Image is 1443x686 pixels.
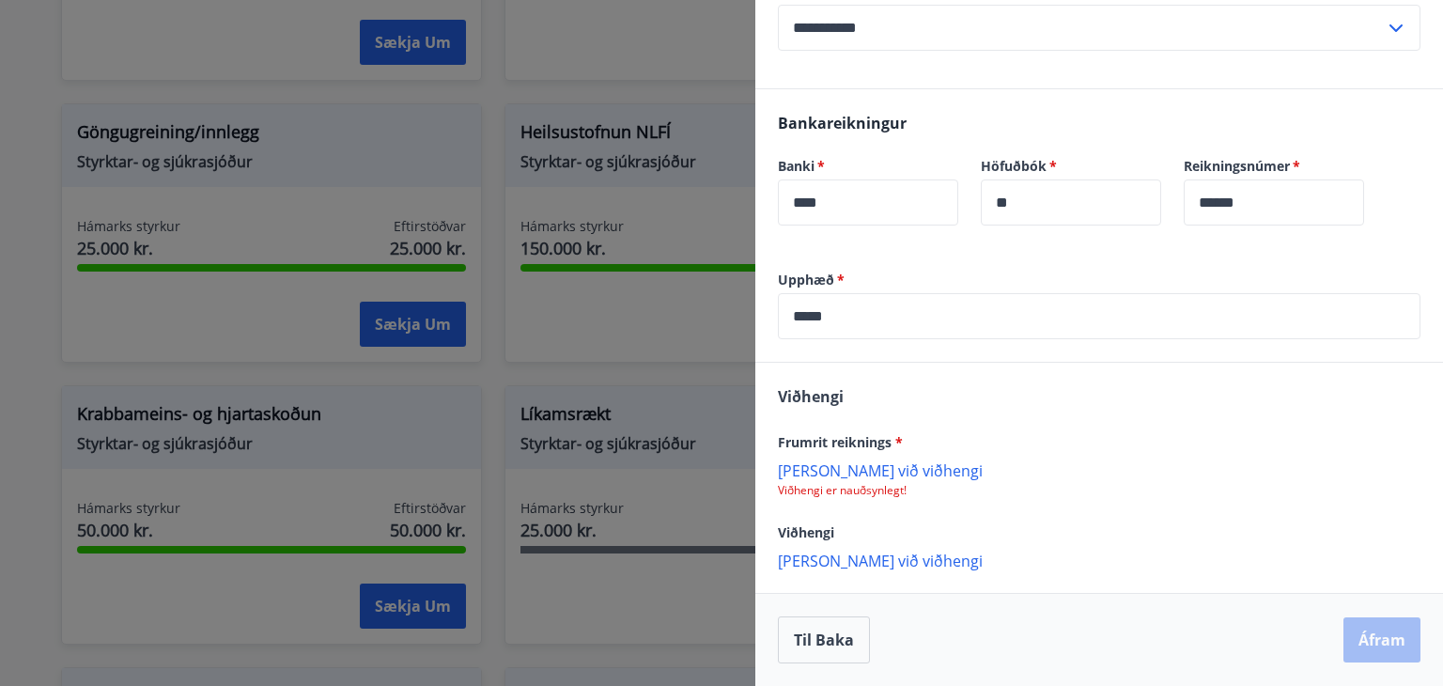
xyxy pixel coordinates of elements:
label: Upphæð [778,271,1420,289]
p: [PERSON_NAME] við viðhengi [778,460,1420,479]
span: Frumrit reiknings [778,433,903,451]
button: Til baka [778,616,870,663]
span: Viðhengi [778,523,834,541]
div: Upphæð [778,293,1420,339]
label: Banki [778,157,958,176]
span: Bankareikningur [778,113,907,133]
label: Reikningsnúmer [1184,157,1364,176]
label: Höfuðbók [981,157,1161,176]
p: Viðhengi er nauðsynlegt! [778,483,1420,498]
p: [PERSON_NAME] við viðhengi [778,551,1420,569]
span: Viðhengi [778,386,844,407]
